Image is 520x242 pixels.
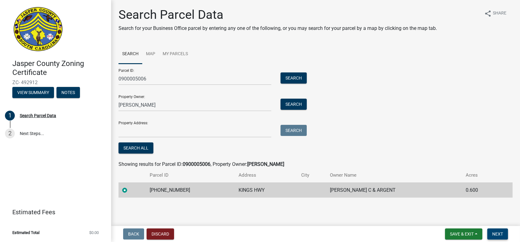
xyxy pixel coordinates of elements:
strong: 0900005006 [183,161,210,167]
th: Owner Name [326,168,462,183]
a: Map [142,44,159,64]
span: Back [128,232,139,236]
p: Search for your Business Office parcel by entering any one of the following, or you may search fo... [119,25,437,32]
a: Estimated Fees [5,206,101,218]
a: Search [119,44,142,64]
span: Save & Exit [450,232,474,236]
button: Search [281,125,307,136]
button: Next [487,228,508,240]
td: [PERSON_NAME] C & ARGENT [326,183,462,198]
th: Address [235,168,297,183]
button: Search [281,99,307,110]
th: Acres [462,168,499,183]
span: Share [493,10,506,17]
h4: Jasper County Zoning Certificate [12,59,106,77]
div: 1 [5,111,15,121]
span: ZC- 492912 [12,80,99,85]
wm-modal-confirm: Summary [12,90,54,95]
div: Search Parcel Data [20,113,56,118]
button: Discard [147,228,174,240]
a: My Parcels [159,44,192,64]
div: Showing results for Parcel ID: , Property Owner: [119,161,513,168]
button: Notes [56,87,80,98]
div: 2 [5,129,15,138]
span: $0.00 [89,231,99,235]
button: View Summary [12,87,54,98]
button: Save & Exit [445,228,482,240]
img: Jasper County, South Carolina [12,6,64,53]
i: share [484,10,492,17]
span: Next [492,232,503,236]
td: 0.600 [462,183,499,198]
span: Estimated Total [12,231,40,235]
wm-modal-confirm: Notes [56,90,80,95]
th: Parcel ID [146,168,235,183]
button: Back [123,228,144,240]
strong: [PERSON_NAME] [247,161,284,167]
td: [PHONE_NUMBER] [146,183,235,198]
button: Search [281,72,307,84]
td: KINGS HWY [235,183,297,198]
button: Search All [119,142,153,154]
th: City [297,168,326,183]
button: shareShare [479,7,511,19]
h1: Search Parcel Data [119,7,437,22]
